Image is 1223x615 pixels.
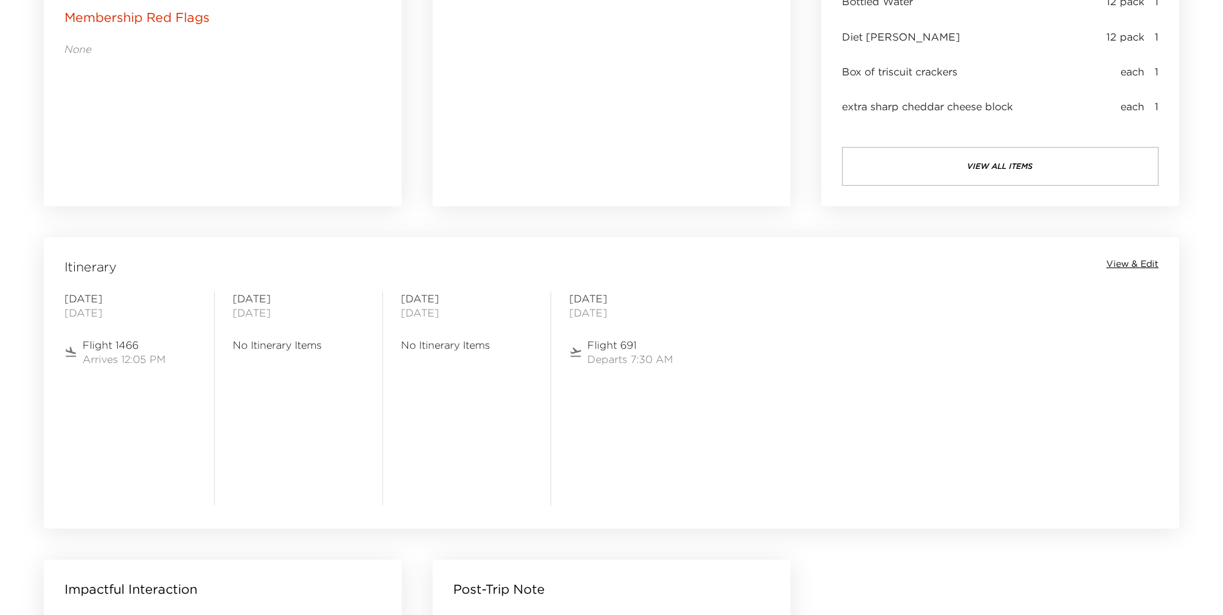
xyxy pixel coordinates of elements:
p: Impactful Interaction [64,580,197,598]
span: No Itinerary Items [401,338,533,352]
span: Arrives 12:05 PM [83,352,166,366]
span: each [1120,99,1144,113]
p: Membership Red Flags [64,8,210,26]
span: Departs 7:30 AM [587,352,673,366]
span: 1 [1155,99,1159,113]
span: Flight 691 [587,338,673,352]
span: 1 [1155,30,1159,44]
span: [DATE] [401,291,533,306]
span: [DATE] [233,291,364,306]
p: Post-Trip Note [453,580,545,598]
span: [DATE] [64,306,196,320]
button: View & Edit [1106,258,1159,271]
span: [DATE] [64,291,196,306]
span: 1 [1155,64,1159,79]
span: [DATE] [569,306,701,320]
span: Diet [PERSON_NAME] [842,30,960,44]
span: [DATE] [569,291,701,306]
span: No Itinerary Items [233,338,364,352]
span: [DATE] [401,306,533,320]
span: [DATE] [233,306,364,320]
span: extra sharp cheddar cheese block [842,99,1013,113]
span: each [1120,64,1144,79]
button: view all items [842,147,1159,186]
span: Flight 1466 [83,338,166,352]
span: 12 pack [1106,30,1144,44]
p: None [64,42,381,56]
span: Box of triscuit crackers [842,64,957,79]
span: Itinerary [64,258,117,276]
